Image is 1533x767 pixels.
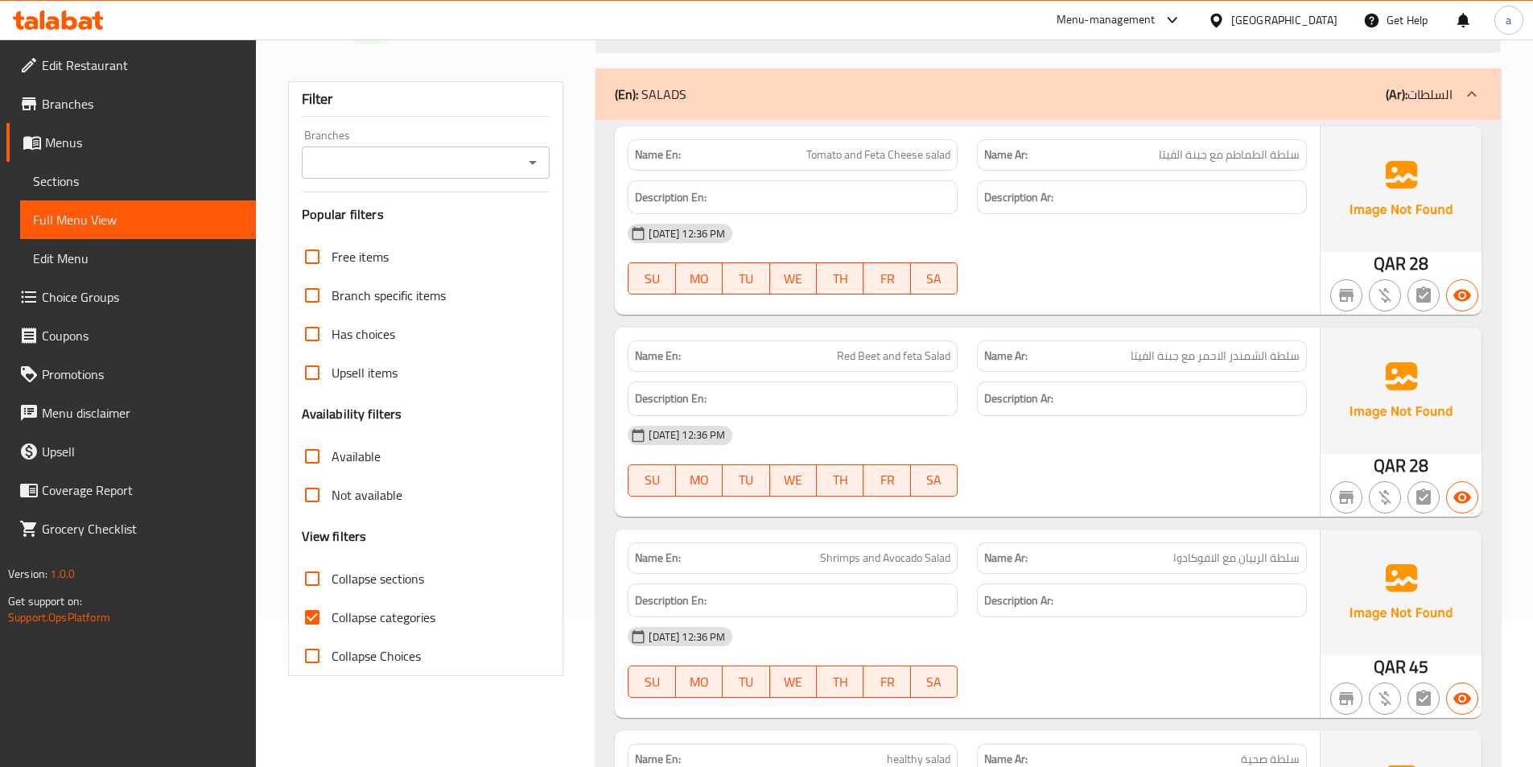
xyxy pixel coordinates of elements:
a: Full Menu View [20,200,256,239]
button: SU [628,464,675,497]
button: SU [628,666,675,698]
a: Upsell [6,432,256,471]
span: SU [635,267,669,291]
button: Not has choices [1407,481,1440,513]
span: Version: [8,563,47,584]
button: FR [863,262,910,295]
a: Menu disclaimer [6,394,256,432]
span: SA [917,267,951,291]
button: MO [676,464,723,497]
button: SU [628,262,675,295]
span: Menus [45,133,243,152]
span: Collapse Choices [332,646,421,666]
span: Edit Menu [33,249,243,268]
a: Edit Menu [20,239,256,278]
strong: Description En: [635,188,707,208]
button: SA [911,666,958,698]
button: SA [911,464,958,497]
span: TH [823,468,857,492]
button: Purchased item [1369,279,1401,311]
button: TH [817,666,863,698]
a: Promotions [6,355,256,394]
span: SU [635,468,669,492]
span: FR [870,670,904,694]
button: Not has choices [1407,279,1440,311]
b: (En): [615,82,638,106]
span: Branch specific items [332,286,446,305]
span: [DATE] 12:36 PM [642,226,731,241]
span: Collapse categories [332,608,435,627]
span: Has choices [332,324,395,344]
strong: Description En: [635,389,707,409]
a: Grocery Checklist [6,509,256,548]
span: Tomato and Feta Cheese salad [806,146,950,163]
h3: Availability filters [302,405,402,423]
span: Grocery Checklist [42,519,243,538]
button: Purchased item [1369,682,1401,715]
strong: Name En: [635,550,681,567]
button: TU [723,262,769,295]
span: Available [332,447,381,466]
a: Support.OpsPlatform [8,607,110,628]
a: Choice Groups [6,278,256,316]
button: Not has choices [1407,682,1440,715]
span: TU [729,468,763,492]
div: Filter [302,82,550,117]
span: TU [729,670,763,694]
strong: Name Ar: [984,550,1028,567]
div: Menu-management [1057,10,1156,30]
a: Coverage Report [6,471,256,509]
span: QAR [1374,651,1406,682]
strong: Name Ar: [984,146,1028,163]
span: Promotions [42,365,243,384]
span: 1.0.0 [50,563,75,584]
span: FR [870,468,904,492]
span: Free items [332,247,389,266]
span: Red Beet and feta Salad [837,348,950,365]
strong: Description En: [635,591,707,611]
span: MO [682,670,716,694]
strong: Name En: [635,146,681,163]
span: SA [917,468,951,492]
span: Choice Groups [42,287,243,307]
img: Ae5nvW7+0k+MAAAAAElFTkSuQmCC [1321,126,1481,252]
span: سلطة الشمندر الاحمر مع جبنة الفيتا [1131,348,1300,365]
span: [DATE] 12:36 PM [642,629,731,645]
button: Not branch specific item [1330,279,1362,311]
span: سلطة الطماطم مع جبنة الفيتا [1159,146,1300,163]
button: Available [1446,481,1478,513]
span: Collapse sections [332,569,424,588]
span: Coverage Report [42,480,243,500]
span: WE [777,468,810,492]
a: Coupons [6,316,256,355]
span: [DATE] 12:36 PM [642,427,731,443]
span: TH [823,267,857,291]
span: TU [729,267,763,291]
b: (Ar): [1386,82,1407,106]
span: QAR [1374,450,1406,481]
span: Edit Restaurant [42,56,243,75]
img: Ae5nvW7+0k+MAAAAAElFTkSuQmCC [1321,530,1481,655]
strong: Name En: [635,348,681,365]
span: سلطة الربيان مع الافوكادوا [1173,550,1300,567]
p: السلطات [1386,85,1453,104]
button: SA [911,262,958,295]
button: Available [1446,279,1478,311]
button: TU [723,464,769,497]
span: WE [777,670,810,694]
span: Branches [42,94,243,113]
button: Available [1446,682,1478,715]
span: TH [823,670,857,694]
span: 28 [1409,450,1428,481]
span: Menu disclaimer [42,403,243,423]
span: WE [777,267,810,291]
span: Full Menu View [33,210,243,229]
button: Not branch specific item [1330,682,1362,715]
h2: [DATE] [288,20,577,44]
div: (En): SALADS(Ar):السلطات [595,68,1501,120]
strong: Description Ar: [984,389,1053,409]
button: Not branch specific item [1330,481,1362,513]
strong: Description Ar: [984,188,1053,208]
button: FR [863,666,910,698]
button: MO [676,262,723,295]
